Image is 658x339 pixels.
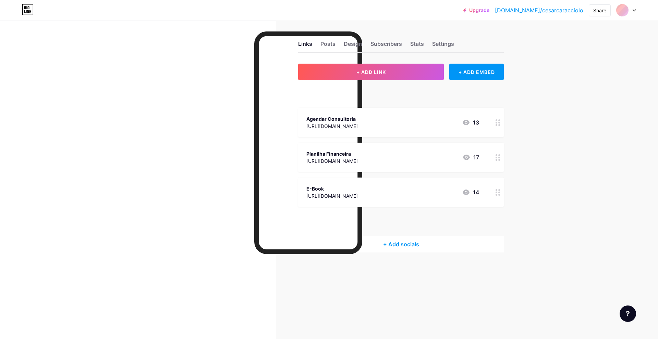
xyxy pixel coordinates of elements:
[370,40,402,52] div: Subscribers
[306,157,358,165] div: [URL][DOMAIN_NAME]
[432,40,454,52] div: Settings
[306,115,358,122] div: Agendar Consultoria
[306,185,358,192] div: E-Book
[462,153,479,161] div: 17
[356,69,386,75] span: + ADD LINK
[306,192,358,199] div: [URL][DOMAIN_NAME]
[298,40,312,52] div: Links
[344,40,362,52] div: Design
[298,223,504,231] div: SOCIALS
[462,118,479,127] div: 13
[495,6,583,14] a: [DOMAIN_NAME]/cesarcaracciolo
[306,122,358,130] div: [URL][DOMAIN_NAME]
[306,150,358,157] div: Planilha Financeira
[463,8,489,13] a: Upgrade
[462,188,479,196] div: 14
[410,40,424,52] div: Stats
[298,236,504,252] div: + Add socials
[298,64,444,80] button: + ADD LINK
[593,7,606,14] div: Share
[449,64,504,80] div: + ADD EMBED
[320,40,336,52] div: Posts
